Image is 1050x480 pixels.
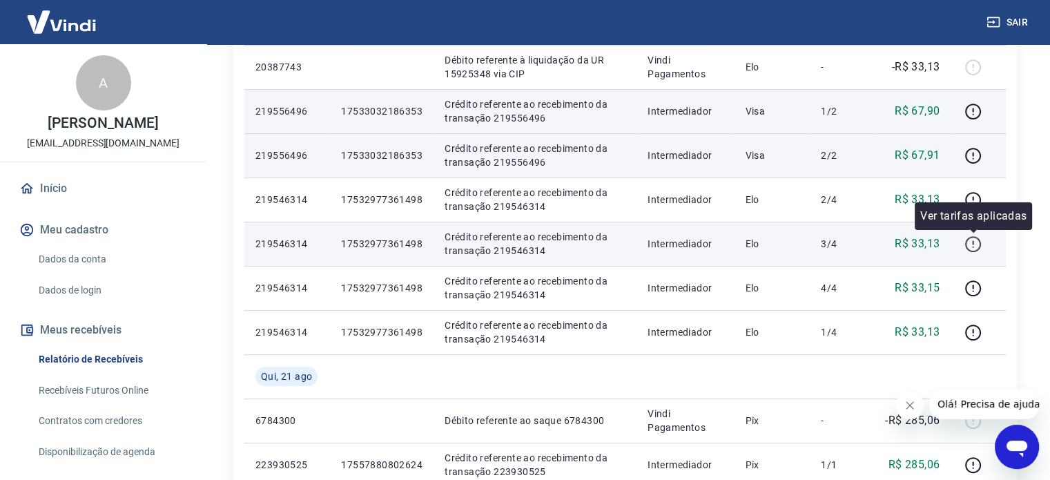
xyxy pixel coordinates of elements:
[33,376,190,405] a: Recebíveis Futuros Online
[648,104,723,118] p: Intermediador
[341,237,422,251] p: 17532977361498
[255,104,319,118] p: 219556496
[341,193,422,207] p: 17532977361498
[745,193,799,207] p: Elo
[48,116,158,131] p: [PERSON_NAME]
[895,280,940,296] p: R$ 33,15
[648,53,723,81] p: Vindi Pagamentos
[445,318,625,346] p: Crédito referente ao recebimento da transação 219546314
[255,237,319,251] p: 219546314
[445,186,625,213] p: Crédito referente ao recebimento da transação 219546314
[261,369,312,383] span: Qui, 21 ago
[8,10,116,21] span: Olá! Precisa de ajuda?
[648,407,723,434] p: Vindi Pagamentos
[821,325,862,339] p: 1/4
[255,60,319,74] p: 20387743
[995,425,1039,469] iframe: Botão para abrir a janela de mensagens
[445,142,625,169] p: Crédito referente ao recebimento da transação 219556496
[445,53,625,81] p: Débito referente à liquidação da UR 15925348 via CIP
[341,458,422,472] p: 17557880802624
[341,148,422,162] p: 17533032186353
[17,315,190,345] button: Meus recebíveis
[27,136,179,151] p: [EMAIL_ADDRESS][DOMAIN_NAME]
[895,147,940,164] p: R$ 67,91
[255,458,319,472] p: 223930525
[17,215,190,245] button: Meu cadastro
[821,458,862,472] p: 1/1
[648,325,723,339] p: Intermediador
[821,237,862,251] p: 3/4
[648,193,723,207] p: Intermediador
[445,451,625,479] p: Crédito referente ao recebimento da transação 223930525
[821,148,862,162] p: 2/2
[929,389,1039,419] iframe: Mensagem da empresa
[745,281,799,295] p: Elo
[76,55,131,111] div: A
[648,237,723,251] p: Intermediador
[745,237,799,251] p: Elo
[255,414,319,428] p: 6784300
[33,407,190,435] a: Contratos com credores
[745,104,799,118] p: Visa
[33,345,190,374] a: Relatório de Recebíveis
[341,325,422,339] p: 17532977361498
[745,60,799,74] p: Elo
[892,59,940,75] p: -R$ 33,13
[895,191,940,208] p: R$ 33,13
[341,104,422,118] p: 17533032186353
[445,414,625,428] p: Débito referente ao saque 6784300
[445,230,625,258] p: Crédito referente ao recebimento da transação 219546314
[745,414,799,428] p: Pix
[648,148,723,162] p: Intermediador
[648,281,723,295] p: Intermediador
[885,412,940,429] p: -R$ 285,06
[895,324,940,340] p: R$ 33,13
[821,414,862,428] p: -
[745,148,799,162] p: Visa
[895,236,940,252] p: R$ 33,13
[745,458,799,472] p: Pix
[445,274,625,302] p: Crédito referente ao recebimento da transação 219546314
[33,438,190,466] a: Disponibilização de agenda
[33,276,190,305] a: Dados de login
[255,148,319,162] p: 219556496
[255,193,319,207] p: 219546314
[341,281,422,295] p: 17532977361498
[255,281,319,295] p: 219546314
[895,103,940,119] p: R$ 67,90
[821,104,862,118] p: 1/2
[255,325,319,339] p: 219546314
[648,458,723,472] p: Intermediador
[17,1,106,43] img: Vindi
[17,173,190,204] a: Início
[33,245,190,273] a: Dados da conta
[445,97,625,125] p: Crédito referente ao recebimento da transação 219556496
[896,392,924,419] iframe: Fechar mensagem
[821,193,862,207] p: 2/4
[821,60,862,74] p: -
[821,281,862,295] p: 4/4
[984,10,1033,35] button: Sair
[745,325,799,339] p: Elo
[920,208,1027,224] p: Ver tarifas aplicadas
[888,457,940,473] p: R$ 285,06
